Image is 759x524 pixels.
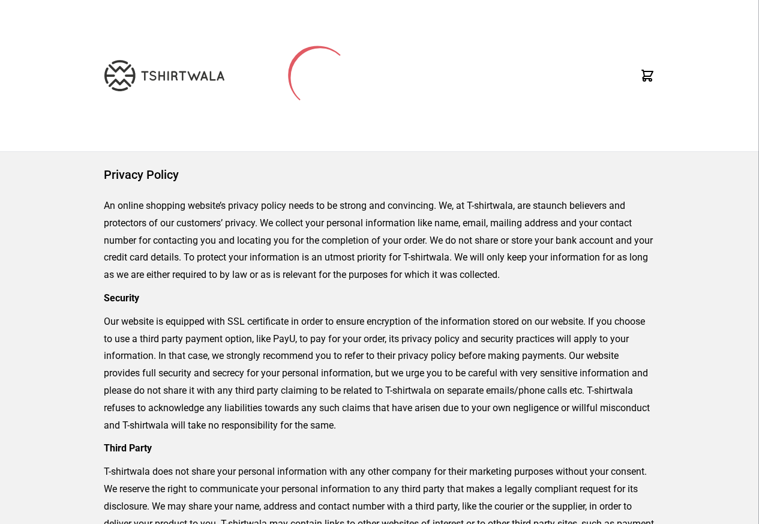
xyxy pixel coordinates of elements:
p: Our website is equipped with SSL certificate in order to ensure encryption of the information sto... [104,313,655,435]
h1: Privacy Policy [104,166,655,183]
img: TW-LOGO-400-104.png [104,60,224,91]
strong: Security [104,292,139,304]
strong: Third Party [104,442,152,454]
p: An online shopping website’s privacy policy needs to be strong and convincing. We, at T-shirtwala... [104,197,655,284]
